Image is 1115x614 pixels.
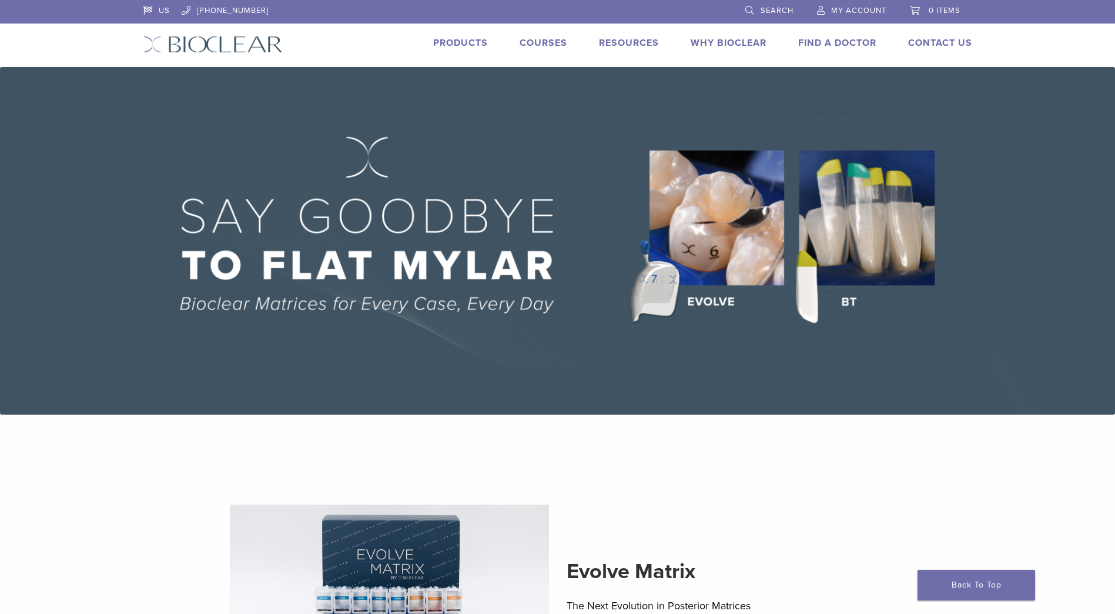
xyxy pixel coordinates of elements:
a: Contact Us [908,37,972,49]
a: Find A Doctor [798,37,876,49]
span: 0 items [929,6,960,15]
a: Courses [520,37,567,49]
img: Bioclear [143,36,283,53]
h2: Evolve Matrix [567,558,886,586]
a: Back To Top [918,570,1035,600]
a: Resources [599,37,659,49]
span: My Account [831,6,886,15]
a: Products [433,37,488,49]
a: Why Bioclear [691,37,766,49]
span: Search [761,6,793,15]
